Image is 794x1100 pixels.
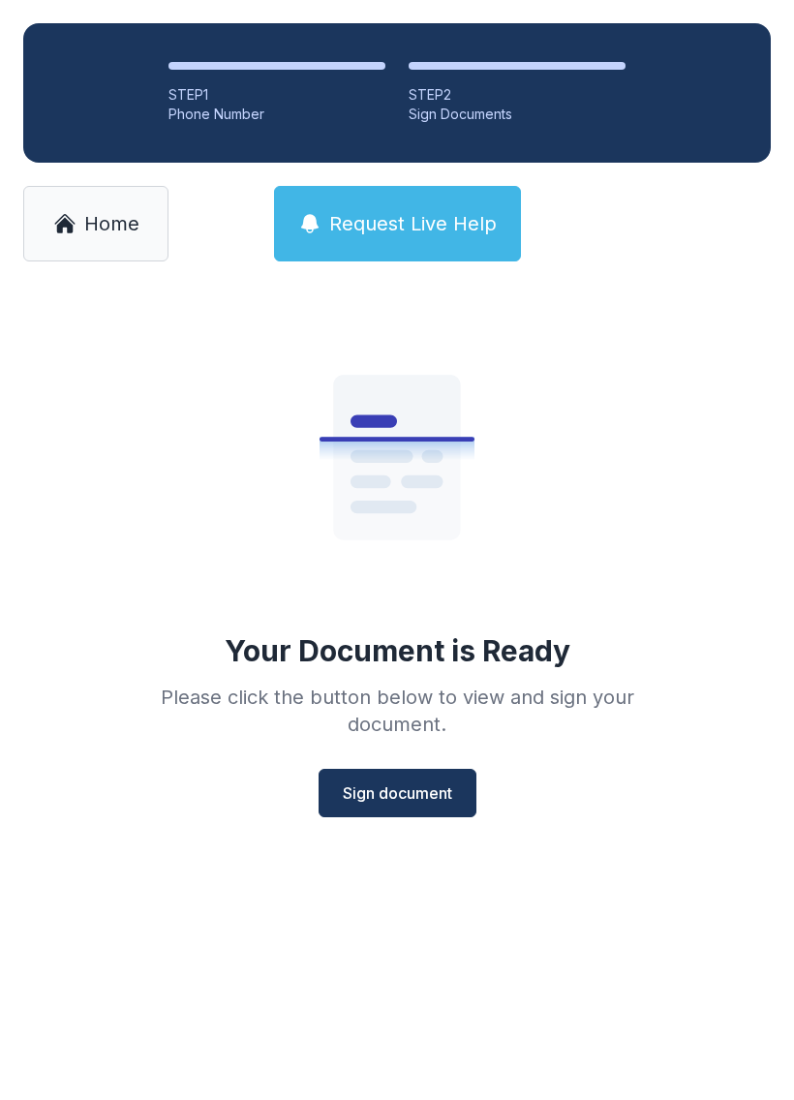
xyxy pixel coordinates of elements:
div: Sign Documents [409,105,626,124]
div: STEP 1 [168,85,385,105]
div: STEP 2 [409,85,626,105]
span: Request Live Help [329,210,497,237]
span: Home [84,210,139,237]
div: Phone Number [168,105,385,124]
div: Your Document is Ready [225,633,570,668]
div: Please click the button below to view and sign your document. [118,684,676,738]
span: Sign document [343,781,452,805]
